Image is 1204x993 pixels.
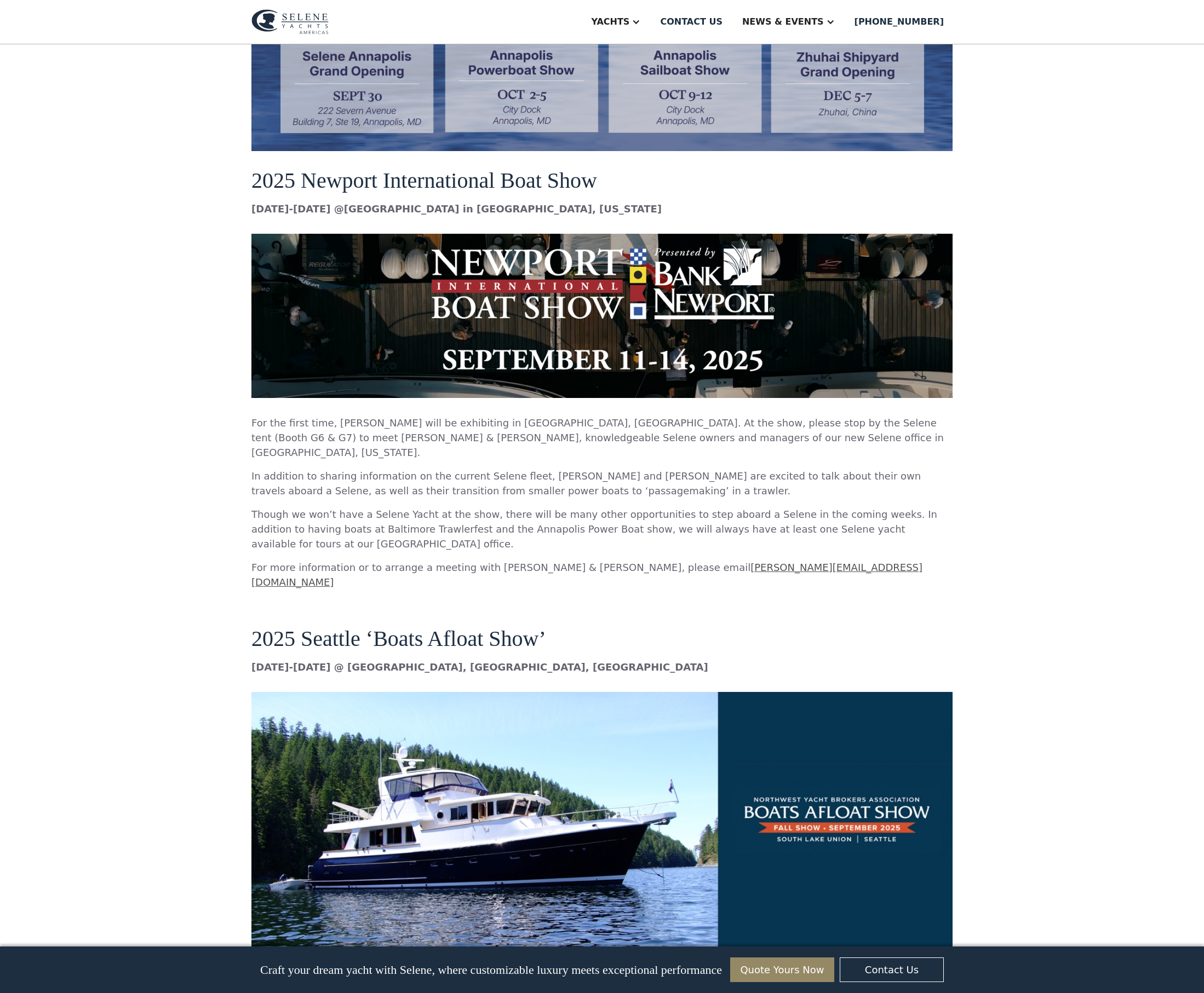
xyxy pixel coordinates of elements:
h3: 2025 Newport International Boat Show [251,169,953,193]
div: [PHONE_NUMBER] [855,15,944,28]
a: Quote Yours Now [730,957,834,982]
div: Contact us [660,15,723,28]
p: Craft your dream yacht with Selene, where customizable luxury meets exceptional performance [260,963,722,977]
strong: [DATE]-[DATE] @[GEOGRAPHIC_DATA] in [GEOGRAPHIC_DATA], [US_STATE] [251,203,662,215]
div: Yachts [591,15,629,28]
h3: ‍ 2025 Seattle ‘Boats Afloat Show’ [251,603,953,651]
p: For more information or to arrange a meeting with [PERSON_NAME] & [PERSON_NAME], please email [251,560,953,590]
a: [PERSON_NAME][EMAIL_ADDRESS][DOMAIN_NAME] [251,562,922,588]
strong: [DATE]-[DATE] @ [GEOGRAPHIC_DATA], [GEOGRAPHIC_DATA], [GEOGRAPHIC_DATA] [251,661,708,673]
div: News & EVENTS [742,15,824,28]
img: logo [251,9,329,34]
a: Contact Us [840,957,944,982]
p: Though we won’t have a Selene Yacht at the show, there will be many other opportunities to step a... [251,507,953,551]
p: For the first time, [PERSON_NAME] will be exhibiting in [GEOGRAPHIC_DATA], [GEOGRAPHIC_DATA]. At ... [251,415,953,460]
p: In addition to sharing information on the current Selene fleet, [PERSON_NAME] and [PERSON_NAME] a... [251,469,953,498]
